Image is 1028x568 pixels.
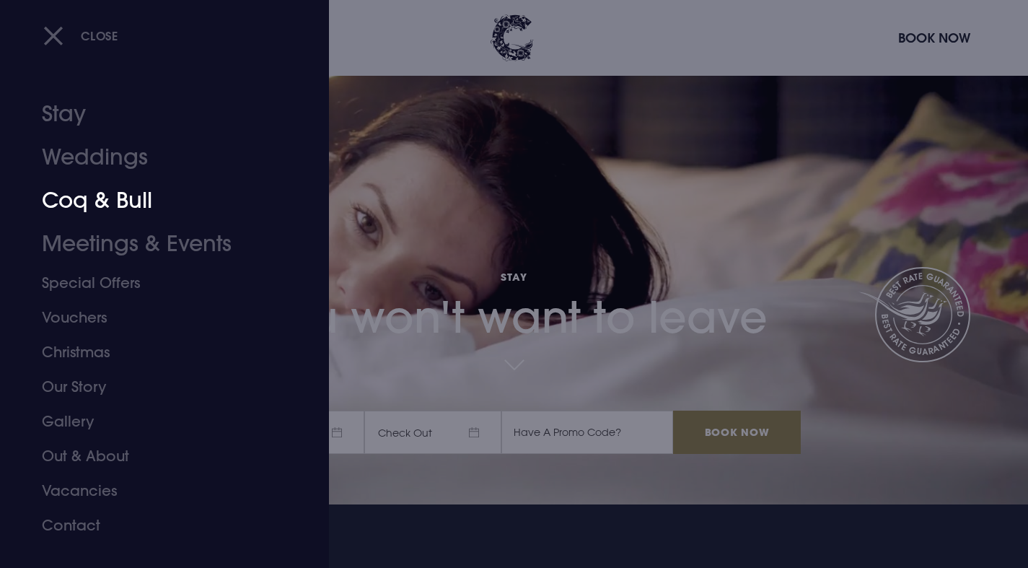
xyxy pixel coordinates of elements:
[42,335,270,370] a: Christmas
[42,473,270,508] a: Vacancies
[42,222,270,266] a: Meetings & Events
[42,92,270,136] a: Stay
[42,300,270,335] a: Vouchers
[43,21,118,51] button: Close
[42,439,270,473] a: Out & About
[42,266,270,300] a: Special Offers
[42,370,270,404] a: Our Story
[42,136,270,179] a: Weddings
[42,508,270,543] a: Contact
[81,28,118,43] span: Close
[42,404,270,439] a: Gallery
[42,179,270,222] a: Coq & Bull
